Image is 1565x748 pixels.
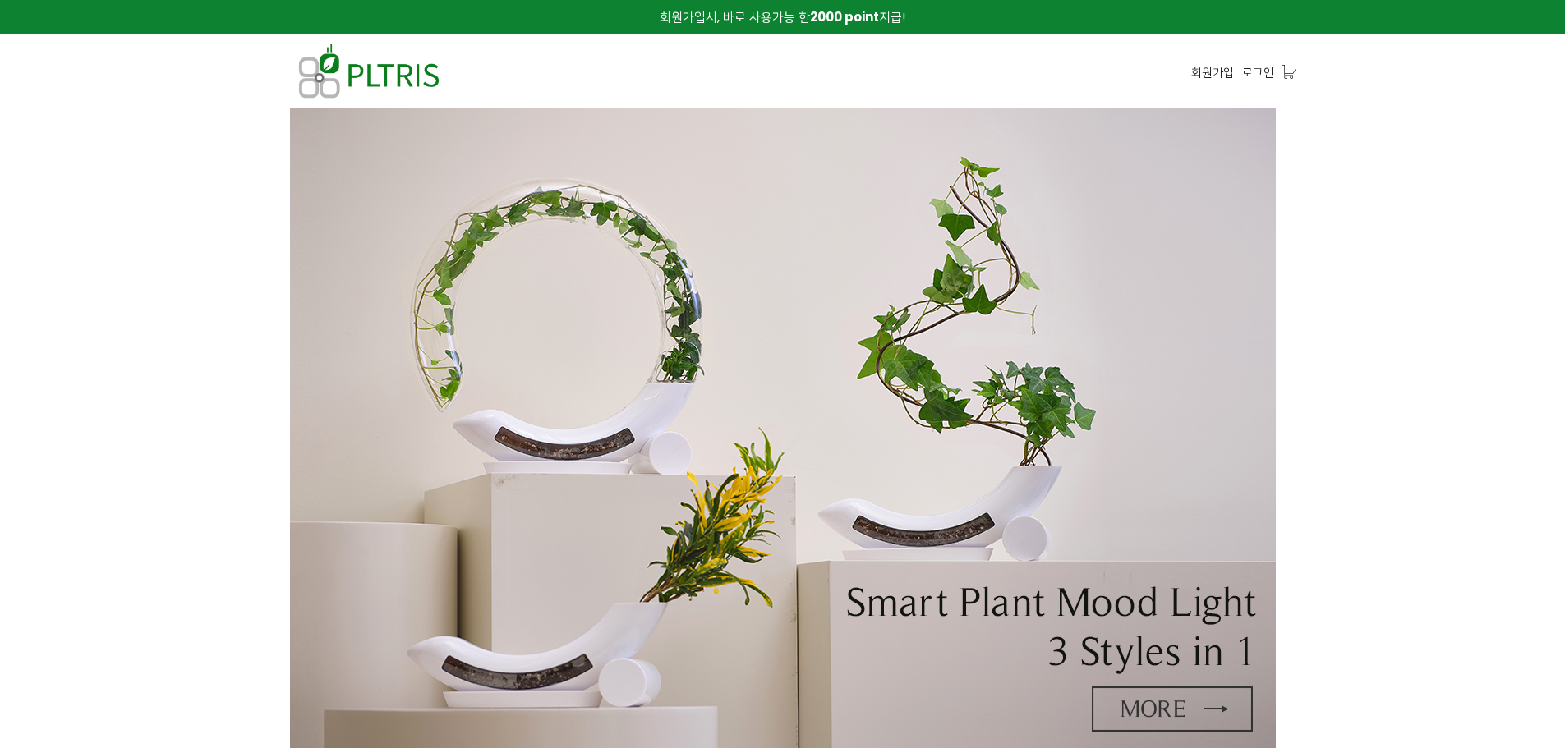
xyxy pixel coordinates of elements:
strong: 2000 point [810,8,879,25]
a: 회원가입 [1191,63,1234,81]
a: 로그인 [1242,63,1274,81]
span: 회원가입시, 바로 사용가능 한 지급! [660,8,905,25]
